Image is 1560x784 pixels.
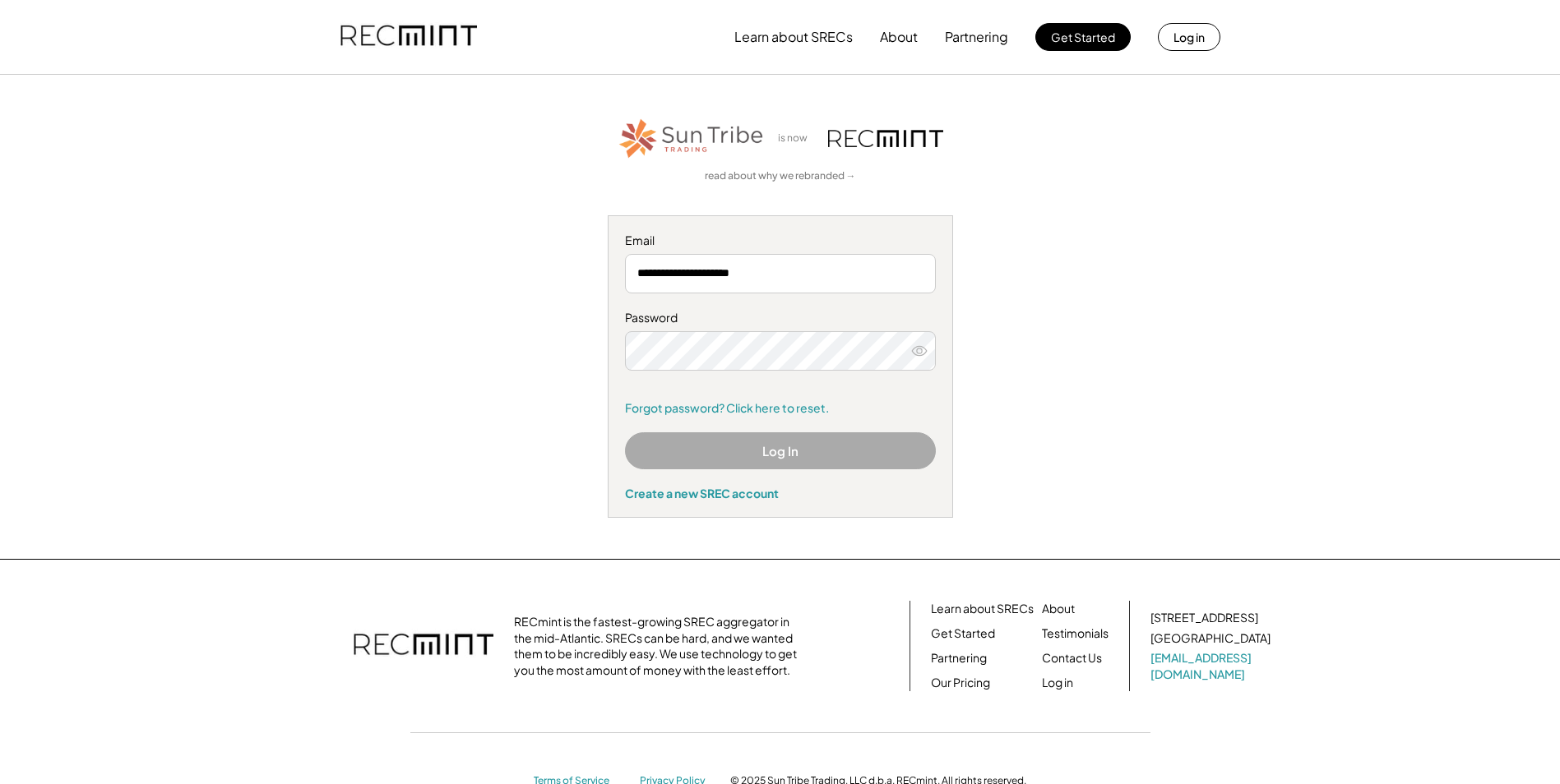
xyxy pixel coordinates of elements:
[625,233,936,249] div: Email
[625,432,936,469] button: Log In
[354,617,493,675] img: recmint-logotype%403x.png
[1035,23,1131,51] button: Get Started
[618,116,766,161] img: STT_Horizontal_Logo%2B-%2BColor.png
[774,131,820,145] div: is now
[1150,650,1274,682] a: [EMAIL_ADDRESS][DOMAIN_NAME]
[1150,630,1271,647] div: [GEOGRAPHIC_DATA]
[828,130,943,147] img: recmint-logotype%403x.png
[514,614,806,678] div: RECmint is the fastest-growing SREC aggregator in the mid-Atlantic. SRECs can be hard, and we wan...
[1150,610,1258,626] div: [STREET_ADDRESS]
[625,486,936,500] div: Create a new SREC account
[625,310,936,326] div: Password
[1042,675,1073,691] a: Log in
[1042,625,1109,642] a: Testimonials
[1042,601,1075,617] a: About
[340,9,477,65] img: recmint-logotype%403x.png
[931,601,1034,617] a: Learn about SRECs
[1042,650,1102,666] a: Contact Us
[625,400,936,417] a: Forgot password? Click here to reset.
[931,650,987,666] a: Partnering
[880,21,918,53] button: About
[931,625,995,642] a: Get Started
[1158,23,1220,51] button: Log in
[734,21,853,53] button: Learn about SRECs
[945,21,1008,53] button: Partnering
[931,675,990,691] a: Our Pricing
[705,169,856,183] a: read about why we rebranded →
